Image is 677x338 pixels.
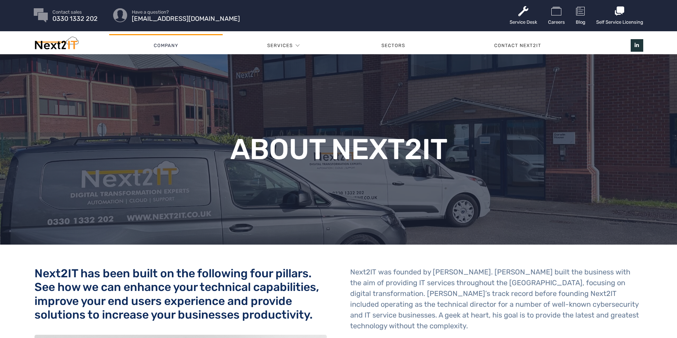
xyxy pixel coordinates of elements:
[52,17,98,21] span: 0330 1332 202
[52,10,98,21] a: Contact sales 0330 1332 202
[34,267,327,322] h2: Next2IT has been built on the following four pillars. See how we can enhance your technical capab...
[450,35,586,56] a: Contact Next2IT
[267,35,293,56] a: Services
[132,17,240,21] span: [EMAIL_ADDRESS][DOMAIN_NAME]
[186,135,491,164] h1: About Next2IT
[132,10,240,21] a: Have a question? [EMAIL_ADDRESS][DOMAIN_NAME]
[132,10,240,14] span: Have a question?
[52,10,98,14] span: Contact sales
[109,35,223,56] a: Company
[337,35,450,56] a: Sectors
[34,37,79,53] img: Next2IT
[350,267,643,331] p: Next2IT was founded by [PERSON_NAME]. [PERSON_NAME] built the business with the aim of providing ...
